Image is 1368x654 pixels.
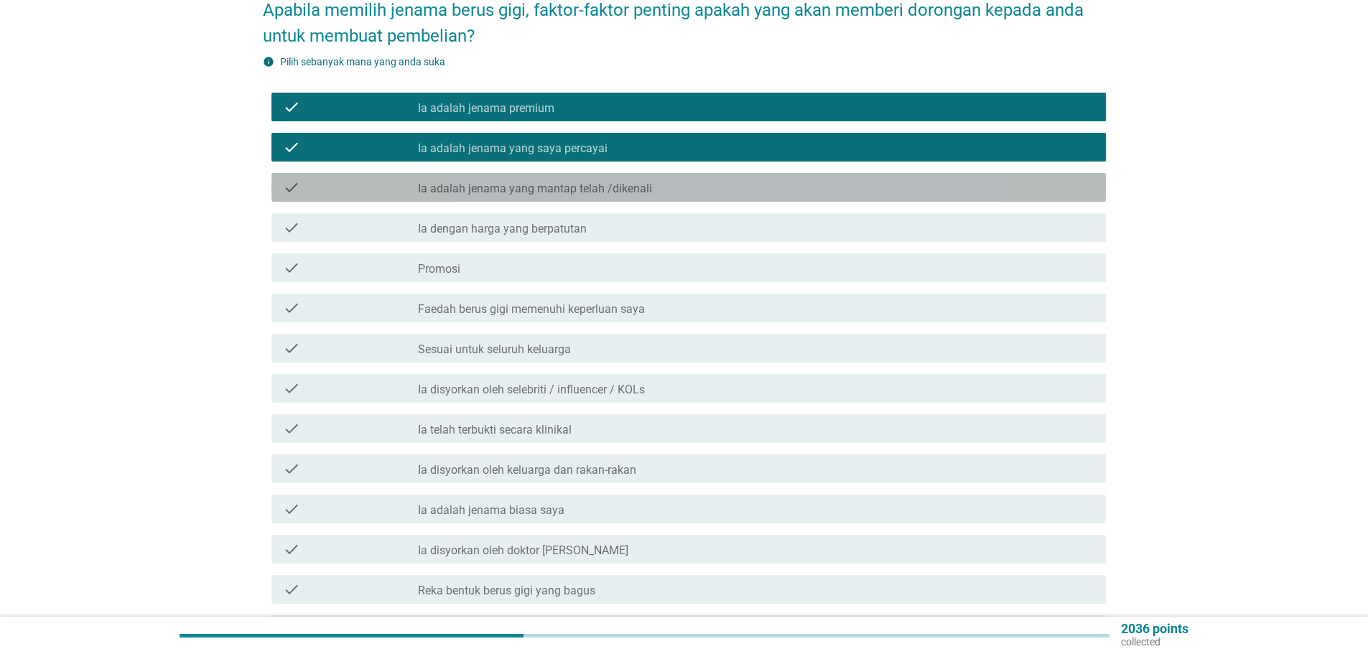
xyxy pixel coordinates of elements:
[283,179,300,196] i: check
[283,380,300,397] i: check
[418,101,554,116] label: Ia adalah jenama premium
[1121,635,1188,648] p: collected
[283,581,300,598] i: check
[283,500,300,518] i: check
[283,98,300,116] i: check
[418,222,587,236] label: Ia dengan harga yang berpatutan
[263,56,274,67] i: info
[280,56,445,67] label: Pilih sebanyak mana yang anda suka
[283,299,300,317] i: check
[283,259,300,276] i: check
[1121,622,1188,635] p: 2036 points
[418,141,608,156] label: Ia adalah jenama yang saya percayai
[418,543,628,558] label: Ia disyorkan oleh doktor [PERSON_NAME]
[418,182,652,196] label: Ia adalah jenama yang mantap telah /dikenali
[418,584,595,598] label: Reka bentuk berus gigi yang bagus
[418,302,645,317] label: Faedah berus gigi memenuhi keperluan saya
[418,262,460,276] label: Promosi
[283,219,300,236] i: check
[283,340,300,357] i: check
[283,460,300,477] i: check
[418,423,572,437] label: Ia telah terbukti secara klinikal
[418,463,636,477] label: Ia disyorkan oleh keluarga dan rakan-rakan
[418,383,645,397] label: Ia disyorkan oleh selebriti / influencer / KOLs
[283,139,300,156] i: check
[283,420,300,437] i: check
[283,541,300,558] i: check
[418,503,564,518] label: Ia adalah jenama biasa saya
[418,342,571,357] label: Sesuai untuk seluruh keluarga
